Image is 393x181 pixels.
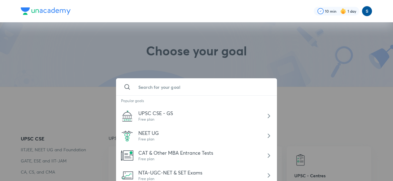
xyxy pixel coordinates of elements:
[138,136,159,142] div: Free plan
[138,169,202,176] span: NTA-UGC-NET & SET Exams
[146,43,247,66] h1: Choose your goal
[138,156,213,162] div: Free plan
[138,149,213,156] span: CAT & Other MBA Entrance Tests
[138,110,173,116] span: UPSC CSE - GS
[138,117,173,122] div: Free plan
[21,7,71,15] img: Company Logo
[138,130,159,136] span: NEET UG
[133,79,272,95] input: Search for your goal
[317,8,324,14] img: check rounded
[362,6,372,16] img: simran kumari
[340,8,346,14] img: streak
